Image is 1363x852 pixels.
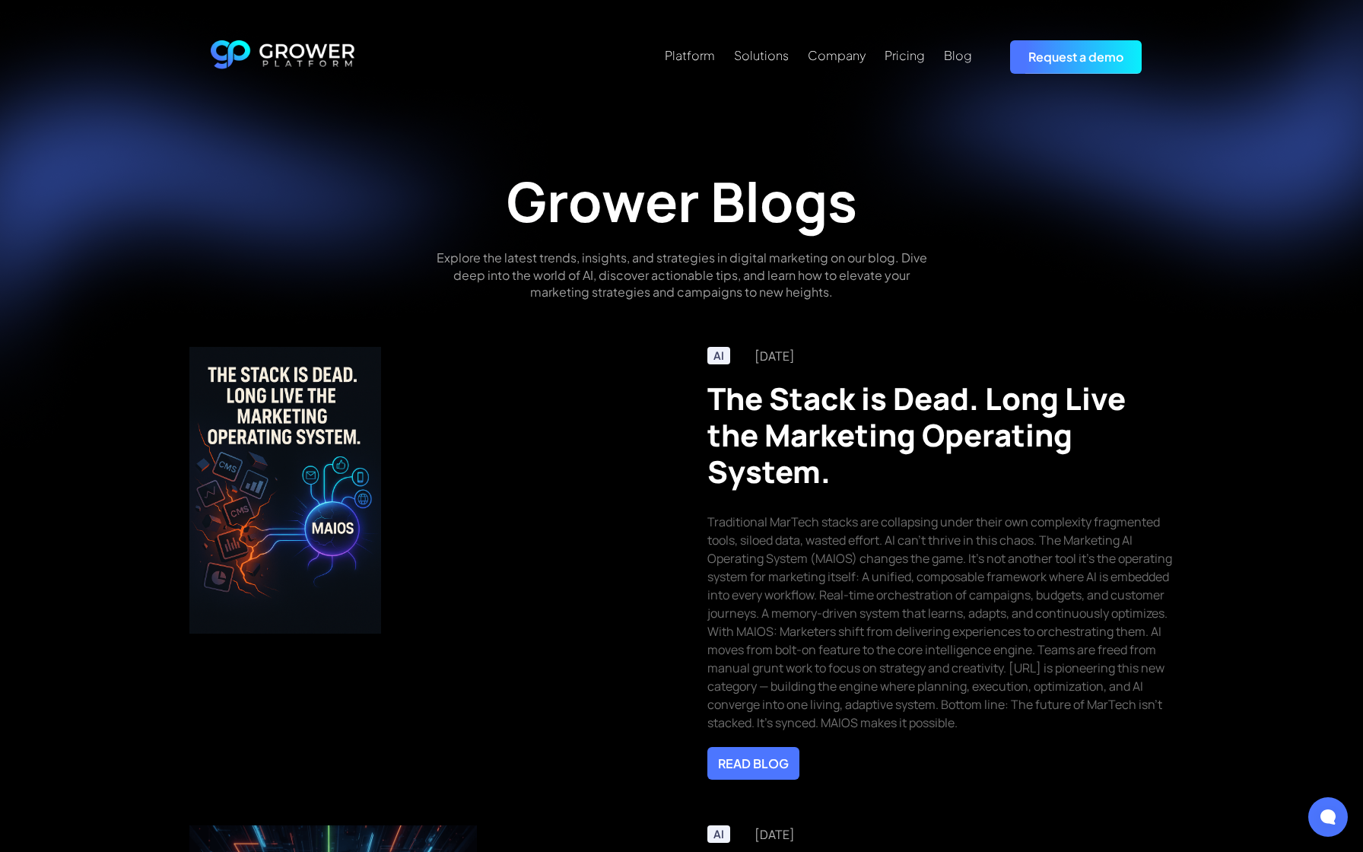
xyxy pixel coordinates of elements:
[665,48,715,62] div: Platform
[713,828,724,841] div: AI
[885,46,925,65] a: Pricing
[713,349,724,362] div: AI
[944,46,972,65] a: Blog
[755,347,795,365] div: [DATE]
[707,380,1174,490] h2: The Stack is Dead. Long Live the Marketing Operating System.
[755,825,795,844] div: [DATE]
[734,48,789,62] div: Solutions
[808,46,866,65] a: Company
[1010,40,1142,73] a: Request a demo
[707,513,1174,732] p: Traditional MarTech stacks are collapsing under their own complexity fragmented tools, siloed dat...
[665,46,715,65] a: Platform
[885,48,925,62] div: Pricing
[734,46,789,65] a: Solutions
[808,48,866,62] div: Company
[707,747,799,780] a: READ BLOG
[944,48,972,62] div: Blog
[211,40,355,74] a: home
[189,169,1174,234] h1: Grower Blogs
[435,250,929,300] p: Explore the latest trends, insights, and strategies in digital marketing on our blog. Dive deep i...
